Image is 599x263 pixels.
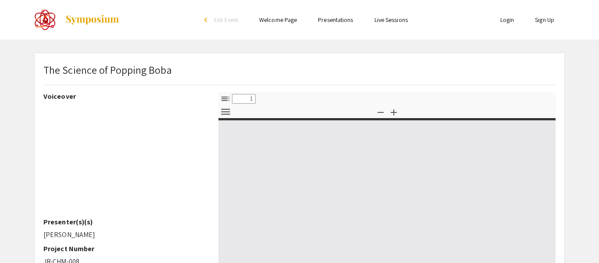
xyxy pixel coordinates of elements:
button: Toggle Sidebar [218,92,233,105]
div: arrow_back_ios [204,17,210,22]
p: The Science of Popping Boba [43,62,172,78]
h2: Voiceover [43,92,205,101]
a: Login [500,16,514,24]
button: Zoom In [386,105,401,118]
a: Welcome Page [259,16,297,24]
img: The 2022 CoorsTek Denver Metro Regional Science and Engineering Fair [34,9,56,31]
input: Page [232,94,256,104]
p: [PERSON_NAME] [43,230,205,240]
h2: Project Number [43,245,205,253]
a: Presentations [318,16,353,24]
h2: Presenter(s)(s) [43,218,205,226]
button: Tools [218,105,233,118]
span: Exit Event [214,16,238,24]
a: The 2022 CoorsTek Denver Metro Regional Science and Engineering Fair [34,9,120,31]
img: Symposium by ForagerOne [65,14,120,25]
a: Sign Up [535,16,554,24]
button: Zoom Out [373,105,388,118]
iframe: YouTube video player [43,104,205,218]
a: Live Sessions [374,16,408,24]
